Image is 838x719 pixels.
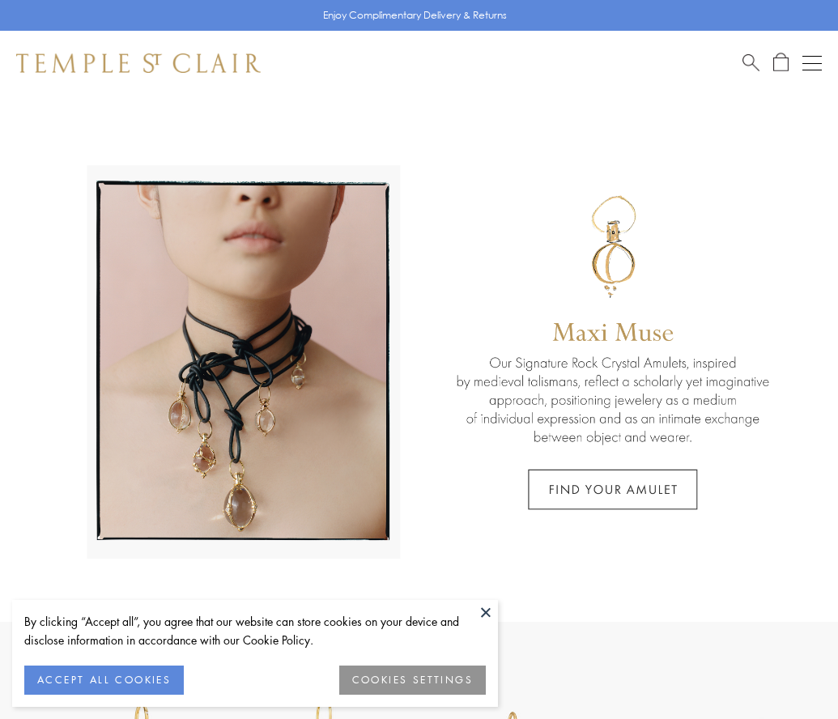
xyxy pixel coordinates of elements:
a: Search [742,53,759,73]
div: By clicking “Accept all”, you agree that our website can store cookies on your device and disclos... [24,612,486,649]
button: Open navigation [802,53,822,73]
p: Enjoy Complimentary Delivery & Returns [323,7,507,23]
button: COOKIES SETTINGS [339,666,486,695]
button: ACCEPT ALL COOKIES [24,666,184,695]
a: Open Shopping Bag [773,53,789,73]
img: Temple St. Clair [16,53,261,73]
